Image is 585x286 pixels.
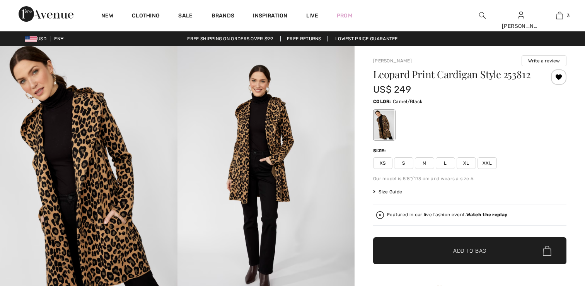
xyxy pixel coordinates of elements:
[436,157,455,169] span: L
[543,246,551,256] img: Bag.svg
[373,69,534,79] h1: Leopard Print Cardigan Style 253812
[393,99,422,104] span: Camel/Black
[479,11,486,20] img: search the website
[374,110,394,140] div: Camel/Black
[376,211,384,219] img: Watch the replay
[387,212,507,217] div: Featured in our live fashion event.
[373,188,402,195] span: Size Guide
[178,12,193,21] a: Sale
[373,84,411,95] span: US$ 249
[373,58,412,64] a: [PERSON_NAME]
[25,36,37,42] img: US Dollar
[518,12,524,19] a: Sign In
[132,12,160,21] a: Clothing
[101,12,113,21] a: New
[373,147,388,154] div: Size:
[306,12,318,20] a: Live
[457,157,476,169] span: XL
[541,11,578,20] a: 3
[415,157,434,169] span: M
[373,157,392,169] span: XS
[19,6,73,22] img: 1ère Avenue
[518,11,524,20] img: My Info
[453,247,486,255] span: Add to Bag
[373,175,566,182] div: Our model is 5'8"/173 cm and wears a size 6.
[329,36,404,41] a: Lowest Price Guarantee
[373,99,391,104] span: Color:
[54,36,64,41] span: EN
[394,157,413,169] span: S
[25,36,49,41] span: USD
[253,12,287,21] span: Inspiration
[211,12,235,21] a: Brands
[567,12,570,19] span: 3
[556,11,563,20] img: My Bag
[337,12,352,20] a: Prom
[478,157,497,169] span: XXL
[373,237,566,264] button: Add to Bag
[181,36,279,41] a: Free shipping on orders over $99
[502,22,540,30] div: [PERSON_NAME]
[522,55,566,66] button: Write a review
[280,36,328,41] a: Free Returns
[466,212,508,217] strong: Watch the replay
